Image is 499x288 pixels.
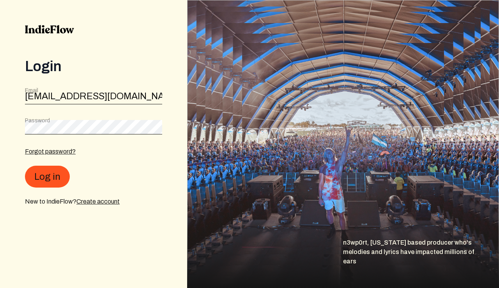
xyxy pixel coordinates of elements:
a: Create account [76,198,120,205]
button: Log in [25,166,70,188]
div: n3wp0rt, [US_STATE] based producer who's melodies and lyrics have impacted millions of ears [343,238,499,288]
a: Forgot password? [25,148,76,155]
div: New to IndieFlow? [25,197,162,206]
label: Email [25,87,38,95]
label: Password [25,117,50,125]
div: Login [25,59,162,74]
img: indieflow-logo-black.svg [25,25,74,34]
